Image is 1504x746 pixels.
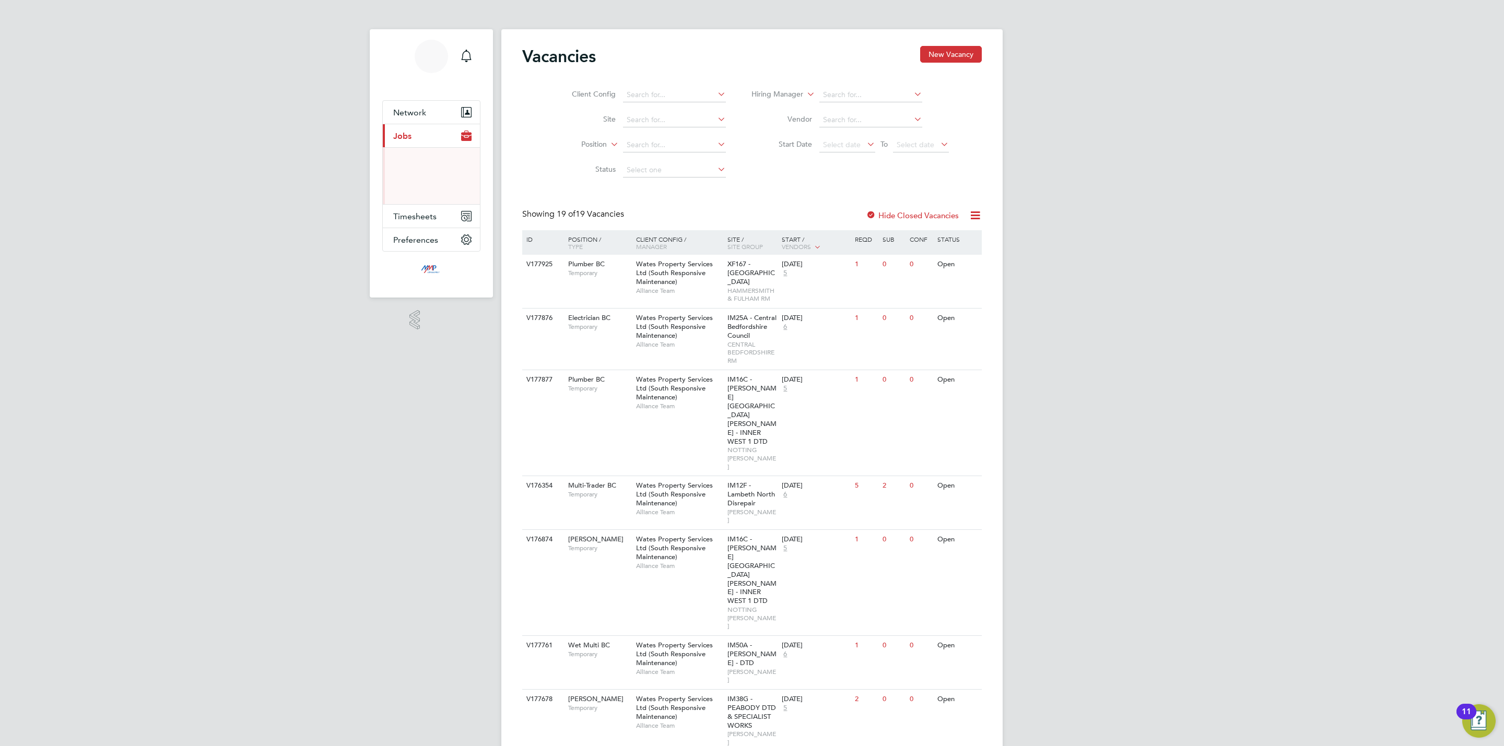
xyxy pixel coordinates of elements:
span: IM25A - Central Bedfordshire Council [727,313,777,340]
span: NOTTING [PERSON_NAME] [727,606,777,630]
span: IM16C - [PERSON_NAME][GEOGRAPHIC_DATA][PERSON_NAME] - INNER WEST 1 DTD [727,535,777,605]
div: V177678 [524,690,560,709]
span: [PERSON_NAME] [727,668,777,684]
span: Jobs [393,131,412,141]
span: Temporary [568,323,631,331]
span: 6 [782,490,789,499]
div: [DATE] [782,695,850,704]
div: V177761 [524,636,560,655]
button: Timesheets [383,205,480,228]
div: 0 [880,309,907,328]
span: 6 [782,650,789,659]
span: Electrician BC [568,313,610,322]
button: Open Resource Center, 11 new notifications [1462,704,1496,738]
span: Alliance Team [636,402,722,410]
input: Search for... [623,88,726,102]
span: [PERSON_NAME] [568,694,624,703]
div: 0 [880,530,907,549]
span: Temporary [568,384,631,393]
span: Select date [897,140,934,149]
span: 5 [782,384,789,393]
div: V177877 [524,370,560,389]
span: Alliance Team [636,340,722,349]
div: Open [935,255,980,274]
div: Start / [779,230,852,256]
div: 1 [852,636,879,655]
span: Alliance Team [636,287,722,295]
div: Reqd [852,230,879,248]
div: 1 [852,370,879,389]
button: Network [383,101,480,124]
div: Open [935,476,980,495]
div: Open [935,370,980,389]
div: Position / [560,230,633,255]
span: Engage [425,319,453,328]
span: IM38G - PEABODY DTD & SPECIALIST WORKS [727,694,776,730]
div: Jobs [383,147,480,204]
div: 11 [1462,712,1471,725]
div: V176874 [524,530,560,549]
div: 0 [880,370,907,389]
span: Preferences [393,235,438,245]
span: Manager [636,242,667,251]
div: Site / [725,230,780,255]
span: Temporary [568,269,631,277]
span: George Stacey [382,77,480,90]
span: Alliance Team [636,562,722,570]
span: NOTTING [PERSON_NAME] [727,446,777,470]
div: 0 [907,476,934,495]
span: GS [422,50,441,63]
span: Alliance Team [636,668,722,676]
div: 0 [907,255,934,274]
input: Select one [623,163,726,177]
div: Status [935,230,980,248]
a: Positions [393,157,427,165]
div: Open [935,636,980,655]
div: [DATE] [782,375,850,384]
input: Search for... [623,138,726,152]
div: 2 [880,476,907,495]
a: Vacancies [393,171,433,180]
span: To [877,137,891,151]
span: 5 [782,269,789,278]
span: Alliance Team [636,508,722,516]
div: 0 [907,636,934,655]
span: Timesheets [393,211,437,221]
span: Temporary [568,650,631,658]
nav: Main navigation [370,29,493,298]
span: [PERSON_NAME] [568,535,624,543]
label: Position [547,139,607,150]
div: 0 [907,690,934,709]
span: Vendors [782,242,811,251]
span: HAMMERSMITH & FULHAM RM [727,287,777,303]
label: Vendor [752,114,812,124]
h2: Vacancies [522,46,596,67]
span: Temporary [568,490,631,499]
div: ID [524,230,560,248]
div: Showing [522,209,626,220]
div: Open [935,309,980,328]
span: IM16C - [PERSON_NAME][GEOGRAPHIC_DATA][PERSON_NAME] - INNER WEST 1 DTD [727,375,777,445]
span: [PERSON_NAME] [727,508,777,524]
span: 19 Vacancies [557,209,624,219]
span: Wet Multi BC [568,641,610,649]
label: Start Date [752,139,812,149]
div: V177925 [524,255,560,274]
span: Select date [823,140,861,149]
span: CENTRAL BEDFORDSHIRE RM [727,340,777,365]
span: Wates Property Services Ltd (South Responsive Maintenance) [636,481,713,507]
div: Client Config / [633,230,725,255]
span: Wates Property Services Ltd (South Responsive Maintenance) [636,641,713,667]
button: Jobs [383,124,480,147]
span: XF167 - [GEOGRAPHIC_DATA] [727,259,775,286]
div: V177876 [524,309,560,328]
div: Open [935,530,980,549]
button: New Vacancy [920,46,982,63]
span: Plumber BC [568,259,605,268]
button: Preferences [383,228,480,251]
span: Temporary [568,544,631,552]
span: Temporary [568,704,631,712]
span: IM50A - [PERSON_NAME] - DTD [727,641,777,667]
a: Placements [393,186,437,195]
span: [PERSON_NAME] [727,730,777,746]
